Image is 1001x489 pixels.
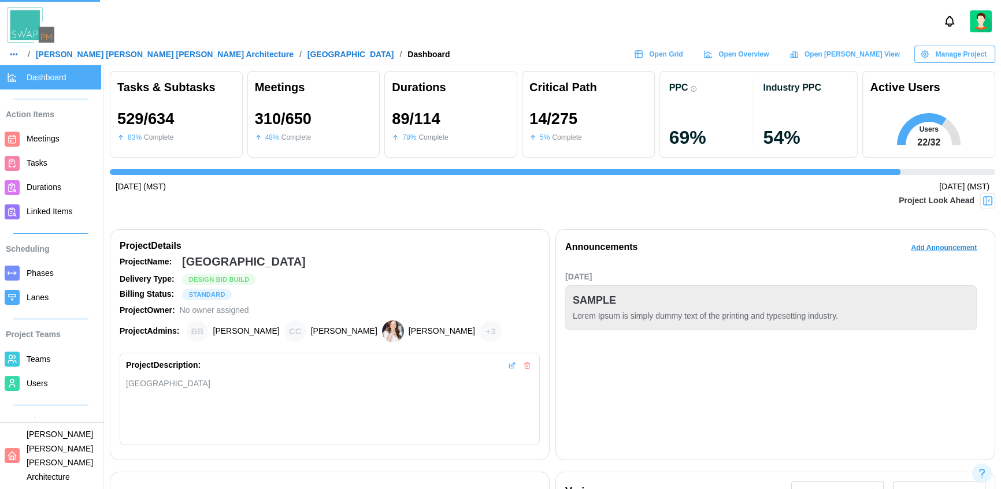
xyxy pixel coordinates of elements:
div: Announcements [565,240,637,255]
div: 78 % [402,132,416,143]
button: Manage Project [914,46,995,63]
a: Open [PERSON_NAME] View [784,46,909,63]
div: [DATE] (MST) [939,181,989,193]
div: + 3 [480,320,502,342]
span: Open Grid [649,46,683,62]
span: Design Bid Build [189,274,250,285]
div: Complete [144,132,173,143]
div: Project Details [120,239,540,253]
div: Delivery Type: [120,273,177,286]
div: 14 / 275 [529,110,577,128]
span: Add Announcement [911,240,977,256]
span: Dashboard [27,73,66,82]
div: [GEOGRAPHIC_DATA] [182,253,306,271]
span: Tasks [27,158,47,167]
span: Durations [27,182,61,192]
div: Brian Baldwin [186,320,208,342]
div: Complete [281,132,311,143]
div: Complete [418,132,448,143]
div: PPC [669,82,688,93]
div: 54 % [763,128,848,147]
span: Open Overview [718,46,769,62]
div: [GEOGRAPHIC_DATA] [126,378,533,390]
div: Durations [392,79,510,96]
strong: Project Owner: [120,305,175,315]
div: Lorem Ipsum is simply dummy text of the printing and typesetting industry. [573,310,969,323]
span: Phases [27,268,54,278]
a: [PERSON_NAME] [PERSON_NAME] [PERSON_NAME] Architecture [36,50,294,58]
div: Tasks & Subtasks [117,79,235,96]
span: [PERSON_NAME] [PERSON_NAME] [PERSON_NAME] Architecture [27,430,93,481]
div: Industry PPC [763,82,821,93]
div: Complete [552,132,581,143]
div: Project Look Ahead [899,195,974,207]
a: [GEOGRAPHIC_DATA] [307,50,394,58]
div: Active Users [870,79,940,96]
div: / [399,50,402,58]
img: Swap PM Logo [8,8,54,43]
div: Project Description: [126,359,201,372]
span: Open [PERSON_NAME] View [804,46,900,62]
div: [PERSON_NAME] [311,325,377,338]
div: Chris Cosenza [284,320,306,342]
div: [DATE] [565,271,977,283]
div: / [299,50,302,58]
img: Heather Bemis [382,320,404,342]
div: 5 % [540,132,550,143]
a: Zulqarnain Khalil [970,10,992,32]
span: Manage Project [935,46,987,62]
div: 83 % [128,132,142,143]
div: [PERSON_NAME] [213,325,279,338]
div: Billing Status: [120,288,177,301]
a: Open Overview [698,46,778,63]
div: No owner assigned [180,304,249,317]
div: 89 / 114 [392,110,440,128]
div: Project Name: [120,256,177,268]
div: / [28,50,30,58]
div: Dashboard [407,50,450,58]
img: Project Look Ahead Button [982,195,993,207]
button: Add Announcement [902,239,985,256]
div: SAMPLE [573,293,616,309]
span: Linked Items [27,207,72,216]
span: Teams [27,354,50,364]
span: Users [27,379,48,388]
div: [PERSON_NAME] [409,325,475,338]
div: 48 % [265,132,279,143]
span: STANDARD [189,289,225,300]
div: 529 / 634 [117,110,174,128]
div: Meetings [255,79,373,96]
div: [DATE] (MST) [116,181,166,193]
span: Lanes [27,293,49,302]
div: 69 % [669,128,754,147]
div: Critical Path [529,79,647,96]
a: Open Grid [628,46,692,63]
span: Meetings [27,134,60,143]
div: 310 / 650 [255,110,312,128]
strong: Project Admins: [120,326,179,335]
button: Notifications [940,12,959,31]
img: 2Q== [970,10,992,32]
